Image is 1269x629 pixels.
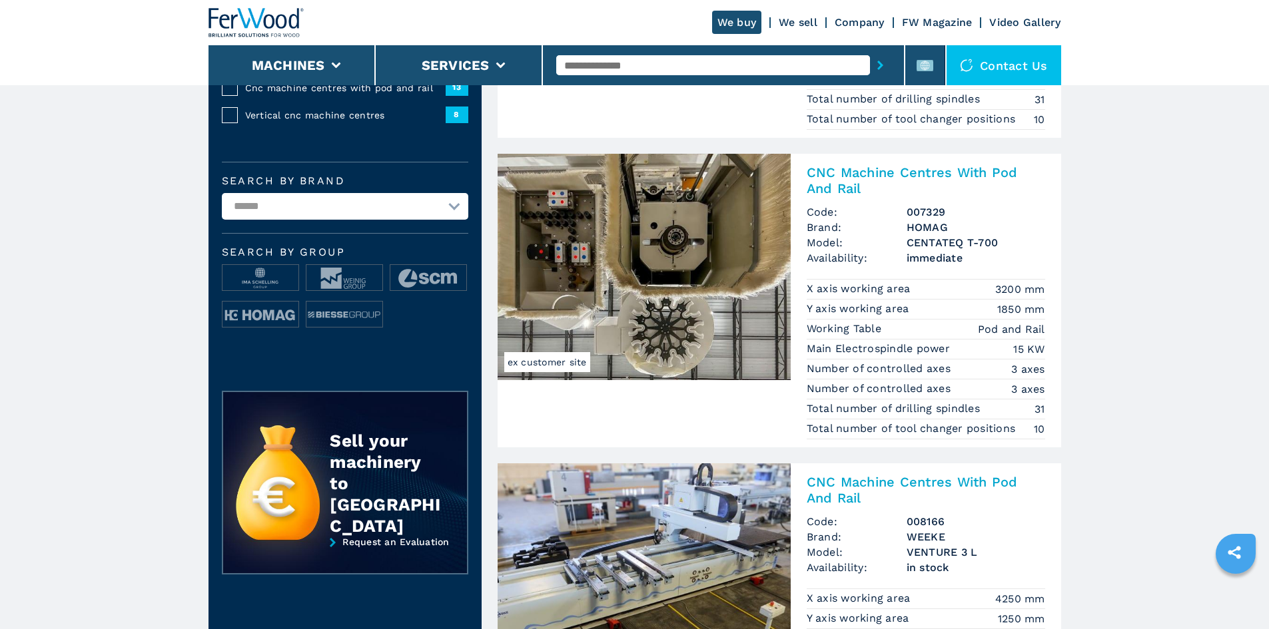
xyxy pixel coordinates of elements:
[807,341,954,356] p: Main Electrospindle power
[422,57,490,73] button: Services
[907,220,1045,235] h3: HOMAG
[835,16,885,29] a: Company
[222,176,468,186] label: Search by brand
[807,611,913,626] p: Y axis working area
[947,45,1061,85] div: Contact us
[995,282,1045,297] em: 3200 mm
[1218,536,1251,569] a: sharethis
[807,250,907,266] span: Availability:
[807,560,907,575] span: Availability:
[907,204,1045,220] h3: 007329
[995,591,1045,606] em: 4250 mm
[807,235,907,250] span: Model:
[807,302,913,316] p: Y axis working area
[245,108,446,122] span: Vertical cnc machine centres
[807,92,984,106] p: Total number of drilling spindles
[807,321,885,336] p: Working Table
[998,611,1045,626] em: 1250 mm
[222,247,468,258] span: Search by group
[807,591,914,606] p: X axis working area
[1034,421,1045,437] em: 10
[907,235,1045,250] h3: CENTATEQ T-700
[245,81,446,95] span: Cnc machine centres with pod and rail
[807,282,914,296] p: X axis working area
[807,544,907,560] span: Model:
[978,321,1045,337] em: Pod and Rail
[907,560,1045,575] span: in stock
[498,154,791,380] img: CNC Machine Centres With Pod And Rail HOMAG CENTATEQ T-700
[807,381,955,396] p: Number of controlled axes
[989,16,1060,29] a: Video Gallery
[997,302,1045,317] em: 1850 mm
[1035,92,1045,107] em: 31
[1212,569,1259,619] iframe: Chat
[1013,341,1045,357] em: 15 KW
[870,50,891,81] button: submit-button
[330,430,440,536] div: Sell your machinery to [GEOGRAPHIC_DATA]
[446,106,468,122] span: 8
[807,401,984,416] p: Total number of drilling spindles
[807,514,907,529] span: Code:
[306,265,382,292] img: image
[209,8,304,37] img: Ferwood
[446,79,468,95] span: 13
[807,204,907,220] span: Code:
[807,164,1045,196] h2: CNC Machine Centres With Pod And Rail
[222,265,298,292] img: image
[907,544,1045,560] h3: VENTURE 3 L
[252,57,325,73] button: Machines
[779,16,817,29] a: We sell
[1011,361,1045,377] em: 3 axes
[807,361,955,376] p: Number of controlled axes
[1035,401,1045,417] em: 31
[390,265,466,292] img: image
[504,352,590,372] span: ex customer site
[807,220,907,235] span: Brand:
[807,421,1019,436] p: Total number of tool changer positions
[807,529,907,544] span: Brand:
[1011,381,1045,397] em: 3 axes
[222,302,298,328] img: image
[306,302,382,328] img: image
[907,250,1045,266] span: immediate
[902,16,973,29] a: FW Magazine
[498,154,1061,447] a: CNC Machine Centres With Pod And Rail HOMAG CENTATEQ T-700ex customer siteCNC Machine Centres Wit...
[712,11,762,34] a: We buy
[1034,112,1045,127] em: 10
[907,514,1045,529] h3: 008166
[960,59,973,72] img: Contact us
[907,529,1045,544] h3: WEEKE
[807,474,1045,506] h2: CNC Machine Centres With Pod And Rail
[807,112,1019,126] p: Total number of tool changer positions
[222,536,468,584] a: Request an Evaluation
